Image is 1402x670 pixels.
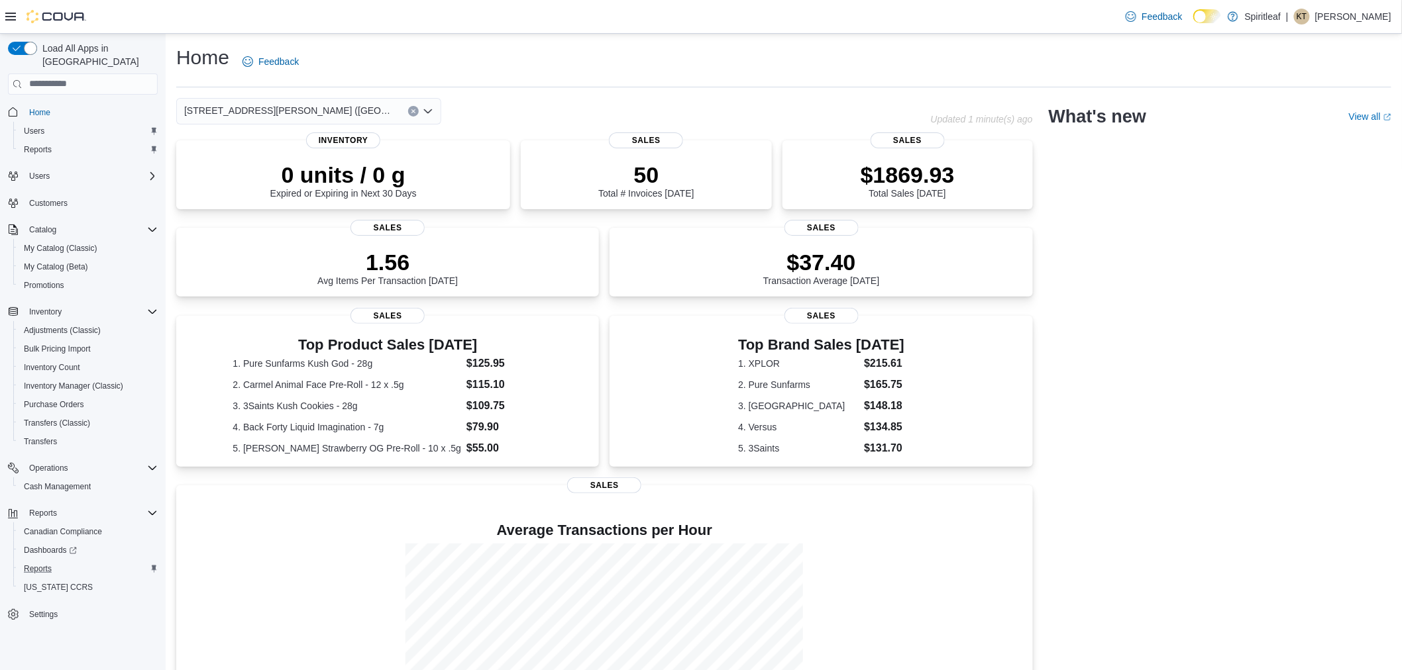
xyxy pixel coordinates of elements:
[13,578,163,597] button: [US_STATE] CCRS
[187,522,1022,538] h4: Average Transactions per Hour
[13,432,163,451] button: Transfers
[1049,106,1146,127] h2: What's new
[19,142,158,158] span: Reports
[19,322,106,338] a: Adjustments (Classic)
[13,477,163,496] button: Cash Management
[24,362,80,373] span: Inventory Count
[1297,9,1307,24] span: KT
[24,262,88,272] span: My Catalog (Beta)
[233,357,461,370] dt: 1. Pure Sunfarms Kush God - 28g
[466,377,543,393] dd: $115.10
[1193,23,1194,24] span: Dark Mode
[19,479,96,495] a: Cash Management
[13,340,163,358] button: Bulk Pricing Import
[19,322,158,338] span: Adjustments (Classic)
[19,434,62,450] a: Transfers
[19,542,158,558] span: Dashboards
[738,399,859,412] dt: 3. [GEOGRAPHIC_DATA]
[609,132,683,148] span: Sales
[861,162,955,199] div: Total Sales [DATE]
[24,168,55,184] button: Users
[738,357,859,370] dt: 1. XPLOR
[408,106,419,117] button: Clear input
[1294,9,1310,24] div: Kyle T
[19,259,158,275] span: My Catalog (Beta)
[24,195,158,211] span: Customers
[864,377,904,393] dd: $165.75
[233,420,461,434] dt: 4. Back Forty Liquid Imagination - 7g
[3,103,163,122] button: Home
[3,459,163,477] button: Operations
[24,222,158,238] span: Catalog
[19,341,96,357] a: Bulk Pricing Import
[29,107,50,118] span: Home
[861,162,955,188] p: $1869.93
[29,307,62,317] span: Inventory
[19,561,57,577] a: Reports
[784,308,859,324] span: Sales
[24,325,101,336] span: Adjustments (Classic)
[19,415,158,431] span: Transfers (Classic)
[19,524,107,540] a: Canadian Compliance
[864,356,904,371] dd: $215.61
[13,541,163,559] a: Dashboards
[24,582,93,593] span: [US_STATE] CCRS
[1120,3,1187,30] a: Feedback
[24,144,52,155] span: Reports
[19,123,50,139] a: Users
[24,105,56,120] a: Home
[184,103,395,119] span: [STREET_ADDRESS][PERSON_NAME] ([GEOGRAPHIC_DATA])
[19,479,158,495] span: Cash Management
[738,337,904,353] h3: Top Brand Sales [DATE]
[24,344,91,354] span: Bulk Pricing Import
[19,561,158,577] span: Reports
[864,419,904,435] dd: $134.85
[270,162,417,188] p: 0 units / 0 g
[306,132,380,148] span: Inventory
[24,104,158,120] span: Home
[19,341,158,357] span: Bulk Pricing Import
[13,358,163,377] button: Inventory Count
[1315,9,1391,24] p: [PERSON_NAME]
[350,308,425,324] span: Sales
[350,220,425,236] span: Sales
[29,224,56,235] span: Catalog
[13,414,163,432] button: Transfers (Classic)
[29,171,50,181] span: Users
[738,420,859,434] dt: 4. Versus
[24,280,64,291] span: Promotions
[233,399,461,412] dt: 3. 3Saints Kush Cookies - 28g
[567,477,641,493] span: Sales
[19,378,158,394] span: Inventory Manager (Classic)
[24,304,158,320] span: Inventory
[27,10,86,23] img: Cova
[24,505,158,521] span: Reports
[24,381,123,391] span: Inventory Manager (Classic)
[19,397,158,412] span: Purchase Orders
[317,249,458,275] p: 1.56
[19,142,57,158] a: Reports
[3,193,163,213] button: Customers
[19,259,93,275] a: My Catalog (Beta)
[871,132,945,148] span: Sales
[24,243,97,254] span: My Catalog (Classic)
[24,505,62,521] button: Reports
[864,440,904,456] dd: $131.70
[13,522,163,541] button: Canadian Compliance
[29,508,57,518] span: Reports
[1245,9,1281,24] p: Spiritleaf
[24,304,67,320] button: Inventory
[3,220,163,239] button: Catalog
[598,162,694,199] div: Total # Invoices [DATE]
[864,398,904,414] dd: $148.18
[270,162,417,199] div: Expired or Expiring in Next 30 Days
[24,545,77,555] span: Dashboards
[3,604,163,624] button: Settings
[29,198,68,209] span: Customers
[233,442,461,455] dt: 5. [PERSON_NAME] Strawberry OG Pre-Roll - 10 x .5g
[738,442,859,455] dt: 5. 3Saints
[13,258,163,276] button: My Catalog (Beta)
[763,249,880,275] p: $37.40
[784,220,859,236] span: Sales
[1286,9,1289,24] p: |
